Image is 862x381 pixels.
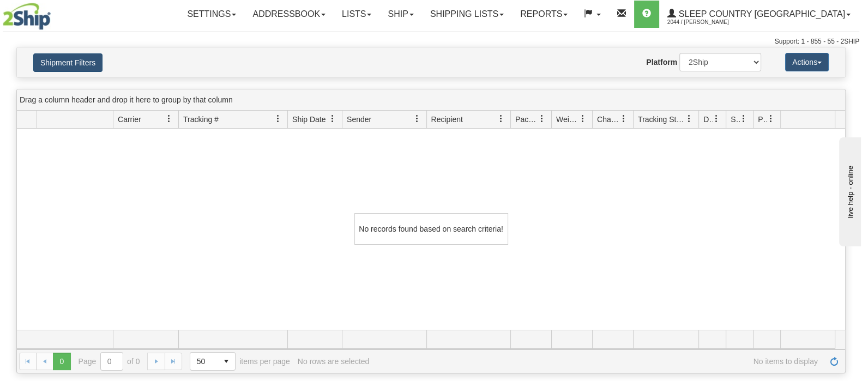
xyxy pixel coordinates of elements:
a: Reports [512,1,576,28]
a: Recipient filter column settings [492,110,510,128]
a: Ship [379,1,421,28]
a: Sender filter column settings [408,110,426,128]
a: Tracking # filter column settings [269,110,287,128]
span: Shipment Issues [731,114,740,125]
span: Delivery Status [703,114,713,125]
a: Refresh [825,353,843,370]
button: Shipment Filters [33,53,103,72]
span: Sender [347,114,371,125]
a: Carrier filter column settings [160,110,178,128]
span: Tracking Status [638,114,685,125]
a: Ship Date filter column settings [323,110,342,128]
a: Addressbook [244,1,334,28]
a: Pickup Status filter column settings [762,110,780,128]
a: Charge filter column settings [614,110,633,128]
iframe: chat widget [837,135,861,246]
span: Recipient [431,114,463,125]
div: No records found based on search criteria! [354,213,508,245]
span: 2044 / [PERSON_NAME] [667,17,749,28]
span: Tracking # [183,114,219,125]
a: Sleep Country [GEOGRAPHIC_DATA] 2044 / [PERSON_NAME] [659,1,859,28]
div: grid grouping header [17,89,845,111]
div: Support: 1 - 855 - 55 - 2SHIP [3,37,859,46]
span: Packages [515,114,538,125]
span: select [218,353,235,370]
img: logo2044.jpg [3,3,51,30]
span: items per page [190,352,290,371]
label: Platform [646,57,677,68]
span: Page sizes drop down [190,352,236,371]
span: Page 0 [53,353,70,370]
span: Charge [597,114,620,125]
button: Actions [785,53,829,71]
a: Delivery Status filter column settings [707,110,726,128]
a: Settings [179,1,244,28]
div: No rows are selected [298,357,370,366]
span: Pickup Status [758,114,767,125]
a: Weight filter column settings [574,110,592,128]
span: Page of 0 [79,352,140,371]
span: Ship Date [292,114,325,125]
span: Sleep Country [GEOGRAPHIC_DATA] [676,9,845,19]
span: Carrier [118,114,141,125]
span: 50 [197,356,211,367]
a: Lists [334,1,379,28]
a: Packages filter column settings [533,110,551,128]
div: live help - online [8,9,101,17]
span: Weight [556,114,579,125]
span: No items to display [377,357,818,366]
a: Shipping lists [422,1,512,28]
a: Tracking Status filter column settings [680,110,698,128]
a: Shipment Issues filter column settings [734,110,753,128]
